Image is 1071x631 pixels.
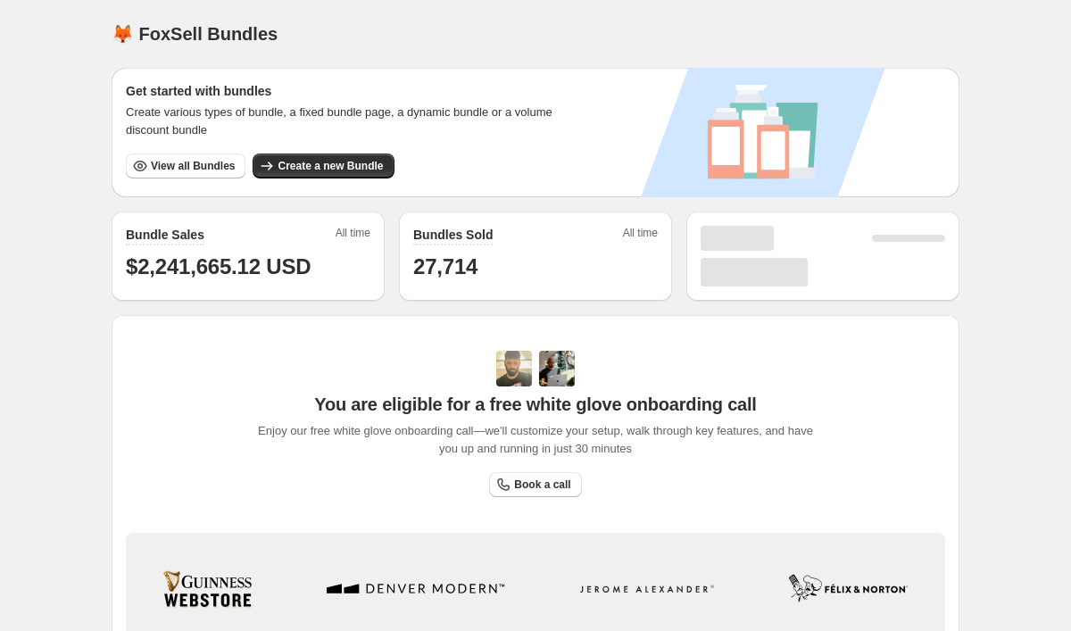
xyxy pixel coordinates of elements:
span: All time [336,226,370,245]
button: View all Bundles [126,154,245,179]
img: Prakhar [539,351,575,386]
span: Create a new Bundle [278,159,383,173]
h3: Get started with bundles [126,82,569,100]
span: You are eligible for a free white glove onboarding call [314,394,756,415]
h1: 🦊 FoxSell Bundles [112,23,278,45]
span: All time [623,226,658,245]
h2: Bundles Sold [413,226,493,244]
span: Create various types of bundle, a fixed bundle page, a dynamic bundle or a volume discount bundle [126,104,569,139]
span: Enjoy our free white glove onboarding call—we'll customize your setup, walk through key features,... [249,422,823,458]
button: Create a new Bundle [253,154,394,179]
img: Adi [496,351,532,386]
h1: 27,714 [413,253,658,281]
a: Book a call [489,472,581,497]
h2: Bundle Sales [126,226,204,244]
span: Book a call [514,477,570,492]
span: View all Bundles [151,159,235,173]
h1: $2,241,665.12 USD [126,253,370,281]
